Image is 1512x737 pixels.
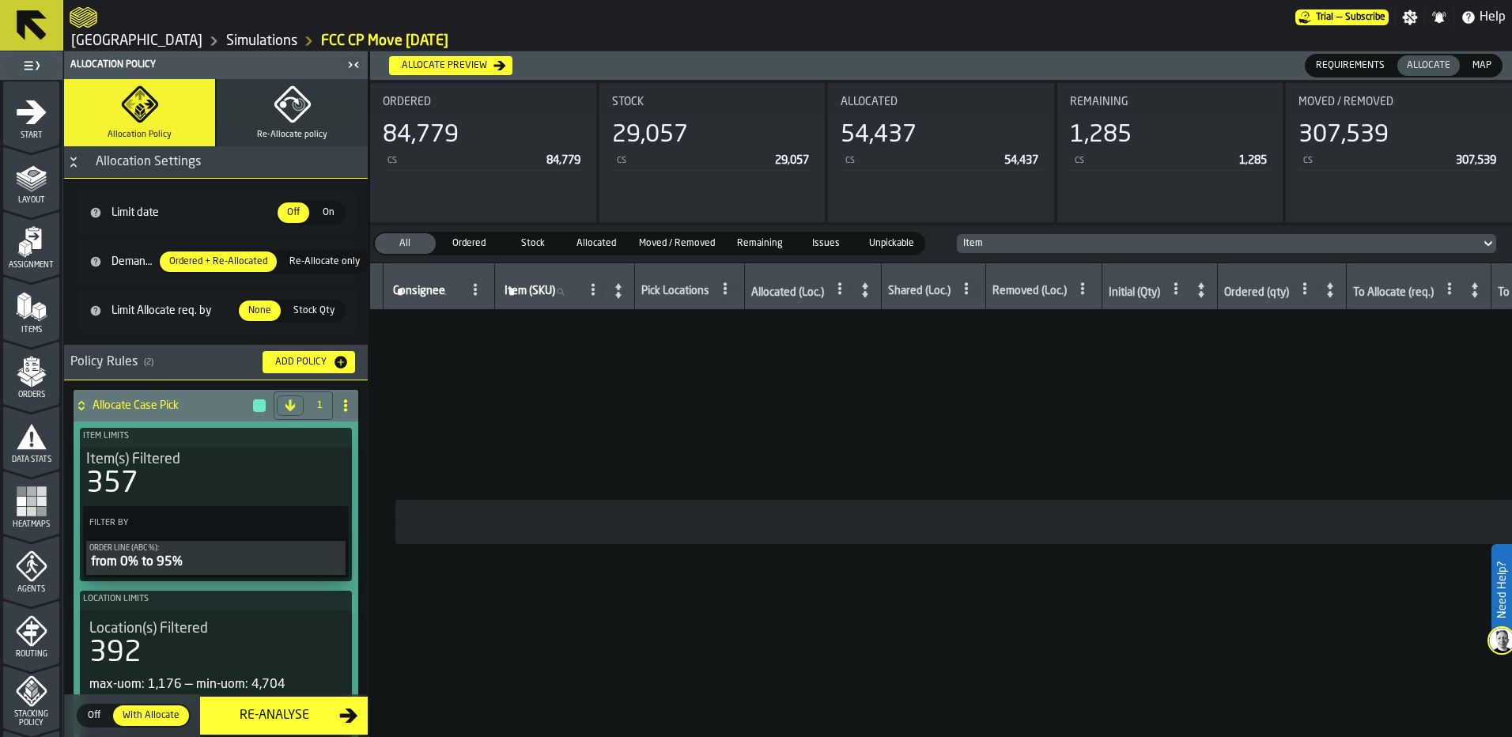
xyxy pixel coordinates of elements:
[263,351,355,373] button: button-Add Policy
[276,201,311,225] label: button-switch-multi-Off
[775,155,809,166] span: 29,057
[70,3,97,32] a: logo-header
[78,705,110,726] div: thumb
[1057,83,1283,222] div: stat-Remaining
[501,232,565,255] label: button-switch-multi-Stock
[237,299,282,323] label: button-switch-multi-None
[86,541,346,575] button: Order Line (ABC %):from 0% to 95%
[383,96,431,108] span: Ordered
[370,83,596,222] div: stat-Ordered
[287,304,341,318] span: Stock Qty
[393,285,445,297] span: label
[383,149,584,171] div: StatList-item-CS
[501,282,577,302] input: label
[89,620,342,637] div: Title
[108,206,276,219] span: Limit date
[615,156,769,166] div: CS
[116,709,186,723] span: With Allocate
[64,345,368,380] h3: title-section-[object Object]
[74,390,267,421] div: Allocate Case Pick
[505,236,560,251] span: Stock
[389,56,512,75] button: button-Allocate preview
[1073,156,1234,166] div: CS
[80,591,352,607] label: Location Limits
[1057,89,1283,115] div: Title
[1286,89,1512,115] div: Title
[64,51,368,79] header: Allocation Policy
[3,520,59,529] span: Heatmaps
[726,232,794,255] label: button-switch-multi-Remaining
[3,341,59,404] li: menu Orders
[282,299,346,323] label: button-switch-multi-Stock Qty
[799,236,853,251] span: Issues
[86,451,180,468] span: Item(s) Filtered
[283,255,366,269] span: Re-Allocate only
[383,96,584,108] div: Title
[3,600,59,663] li: menu Routing
[281,206,306,220] span: Off
[1425,9,1453,25] label: button-toggle-Notifications
[160,251,277,272] div: thumb
[1306,55,1394,76] div: thumb
[3,81,59,145] li: menu Start
[863,236,920,251] span: Unpickable
[1480,8,1506,27] span: Help
[321,32,448,50] a: link-to-/wh/i/b8e8645a-5c77-43f4-8135-27e3a4d97801/simulations/ce584dbd-48ad-431f-94fb-6c3888eeb9ea
[3,535,59,599] li: menu Agents
[1109,285,1160,301] div: Initial (Qty)
[1461,54,1503,77] label: button-switch-multi-Map
[1305,54,1396,77] label: button-switch-multi-Requirements
[1353,285,1434,301] div: To Allocate (req.)
[113,705,189,726] div: thumb
[163,255,274,269] span: Ordered + Re-Allocated
[599,83,826,222] div: stat-Stock
[200,697,368,735] button: button-Re-Analyse
[566,233,627,254] div: thumb
[311,201,346,225] label: button-switch-multi-On
[70,32,1506,51] nav: Breadcrumb
[3,455,59,464] span: Data Stats
[794,232,858,255] label: button-switch-multi-Issues
[108,255,158,268] span: Demand Source
[1295,9,1389,25] div: Menu Subscription
[1298,149,1499,171] div: StatList-item-CS
[1345,12,1385,23] span: Subscribe
[370,89,596,115] div: Title
[1316,12,1333,23] span: Trial
[86,153,210,172] div: Allocation Settings
[280,251,369,272] div: thumb
[1466,59,1498,73] span: Map
[565,232,629,255] label: button-switch-multi-Allocated
[86,468,138,500] div: 357
[828,83,1054,222] div: stat-Allocated
[93,399,251,412] h4: Allocate Case Pick
[278,250,371,274] label: button-switch-multi-Re-Allocate only
[313,400,326,411] span: 1
[1070,149,1271,171] div: StatList-item-CS
[728,233,792,254] div: thumb
[3,196,59,205] span: Layout
[599,89,826,115] div: Title
[888,284,951,300] div: Shared (Loc.)
[378,236,433,251] span: All
[641,284,709,300] div: Pick Locations
[86,451,346,468] div: Title
[386,156,540,166] div: CS
[86,541,346,575] div: PolicyFilterItem-Order Line (ABC %)
[992,284,1067,300] div: Removed (Loc.)
[1336,12,1342,23] span: —
[751,285,824,301] div: Allocated (Loc.)
[108,304,237,317] span: Limit Allocate req. by
[1396,54,1461,77] label: button-switch-multi-Allocate
[3,710,59,728] span: Stacking Policy
[731,236,789,251] span: Remaining
[1302,156,1450,166] div: CS
[3,650,59,659] span: Routing
[844,156,998,166] div: CS
[858,232,925,255] label: button-switch-multi-Unpickable
[1298,121,1389,149] div: 307,539
[112,704,191,728] label: button-switch-multi-With Allocate
[3,131,59,140] span: Start
[1295,9,1389,25] a: link-to-/wh/i/b8e8645a-5c77-43f4-8135-27e3a4d97801/pricing/
[316,206,341,220] span: On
